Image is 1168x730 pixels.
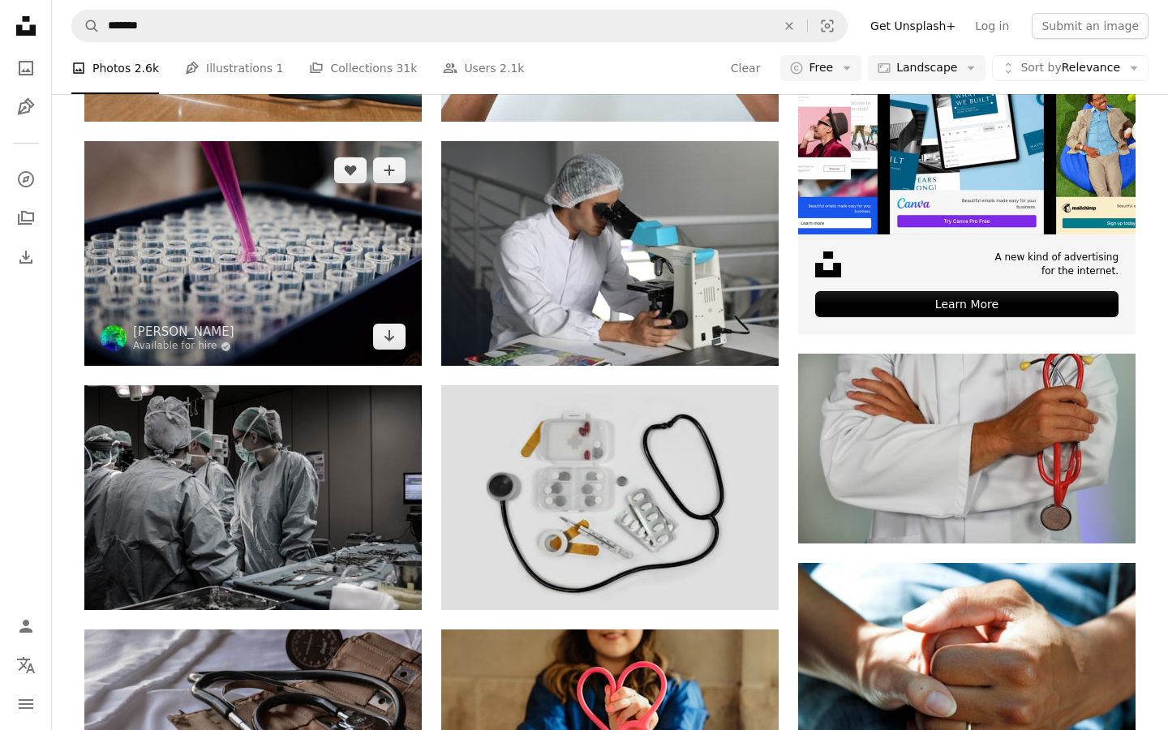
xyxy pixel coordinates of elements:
span: 2.1k [500,59,524,77]
span: 31k [396,59,417,77]
a: medical professionals working [84,490,422,505]
img: doctor holding red stethoscope [798,354,1136,543]
a: Collections [10,202,42,234]
button: Language [10,649,42,681]
a: Home — Unsplash [10,10,42,45]
button: Clear [730,55,762,81]
span: A new kind of advertising for the internet. [994,251,1119,278]
span: Free [809,60,833,76]
button: Landscape [868,55,985,81]
span: Relevance [1020,60,1120,76]
button: Sort byRelevance [992,55,1149,81]
a: Users 2.1k [443,42,524,94]
a: Log in [965,13,1019,39]
a: Get Unsplash+ [861,13,965,39]
a: Collections 31k [309,42,417,94]
a: Explore [10,163,42,195]
a: refill of liquid on tubes [84,246,422,260]
img: white and black earbuds on white textile [441,385,779,610]
img: man sight on white microscope [441,141,779,366]
div: Learn More [815,291,1119,317]
a: Log in / Sign up [10,610,42,642]
a: white and black earbuds on white textile [441,490,779,505]
a: Illustrations 1 [185,42,283,94]
a: [PERSON_NAME] [133,324,234,340]
button: Like [334,157,367,183]
button: Add to Collection [373,157,406,183]
button: Menu [10,688,42,720]
form: Find visuals sitewide [71,10,848,42]
a: Download History [10,241,42,273]
span: Sort by [1020,61,1061,74]
a: doctor holding red stethoscope [798,440,1136,455]
a: man sight on white microscope [441,246,779,260]
a: Illustrations [10,91,42,123]
img: medical professionals working [84,385,422,610]
img: file-1631678316303-ed18b8b5cb9cimage [815,251,841,277]
button: Free [780,55,861,81]
a: Available for hire [133,340,234,353]
button: Submit an image [1032,13,1149,39]
a: person wearing gold wedding band [798,668,1136,682]
a: Photos [10,52,42,84]
a: Download [373,324,406,350]
img: refill of liquid on tubes [84,141,422,366]
button: Search Unsplash [72,11,100,41]
span: 1 [277,59,284,77]
button: Clear [771,11,807,41]
span: Landscape [896,60,957,76]
button: Visual search [808,11,847,41]
img: Go to Louis Reed's profile [101,325,127,351]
